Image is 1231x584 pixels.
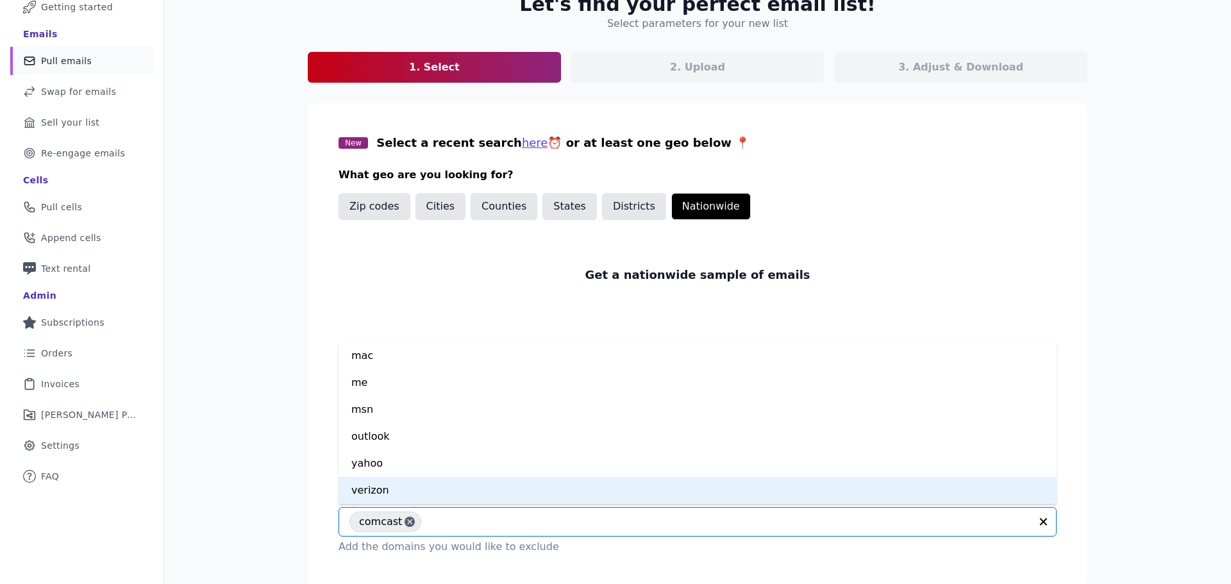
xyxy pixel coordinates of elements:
a: Append cells [10,224,153,252]
span: New [339,137,368,149]
div: mac [339,342,1057,369]
p: 1. Select [409,60,460,75]
a: FAQ [10,462,153,490]
span: Invoices [41,378,80,390]
div: Emails [23,28,58,40]
p: 3. Adjust & Download [898,60,1023,75]
a: 1. Select [308,52,561,83]
div: yahoo [339,450,1057,477]
a: [PERSON_NAME] Performance [10,401,153,429]
a: Orders [10,339,153,367]
span: Select a recent search ⏰ or at least one geo below 📍 [376,136,749,149]
button: Counties [471,193,537,220]
h3: What geo are you looking for? [339,167,1057,183]
span: Getting started [41,1,113,13]
span: Re-engage emails [41,147,125,160]
span: Text rental [41,262,91,275]
p: Add the domains you would like to exclude [339,539,1057,555]
span: Append cells [41,231,101,244]
span: Pull emails [41,54,92,67]
a: Re-engage emails [10,139,153,167]
button: Zip codes [339,193,410,220]
div: verizon [339,477,1057,504]
a: Text rental [10,254,153,283]
h4: Select parameters for your new list [607,16,788,31]
button: Nationwide [671,193,751,220]
p: 2. Upload [670,60,725,75]
button: Districts [602,193,666,220]
span: Orders [41,347,72,360]
button: Cities [415,193,466,220]
a: Pull cells [10,193,153,221]
a: Settings [10,431,153,460]
div: me [339,369,1057,396]
a: Invoices [10,370,153,398]
button: here [522,134,548,152]
a: Sell your list [10,108,153,137]
a: Swap for emails [10,78,153,106]
span: Pull cells [41,201,82,213]
span: Subscriptions [41,316,105,329]
span: Swap for emails [41,85,116,98]
span: comcast [359,512,402,532]
p: Get a nationwide sample of emails [585,266,810,284]
span: Settings [41,439,80,452]
div: outlook [339,423,1057,450]
span: FAQ [41,470,59,483]
div: Admin [23,289,56,302]
button: States [542,193,597,220]
a: Subscriptions [10,308,153,337]
span: [PERSON_NAME] Performance [41,408,138,421]
div: Cells [23,174,48,187]
div: msn [339,396,1057,423]
a: Pull emails [10,47,153,75]
span: Sell your list [41,116,99,129]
